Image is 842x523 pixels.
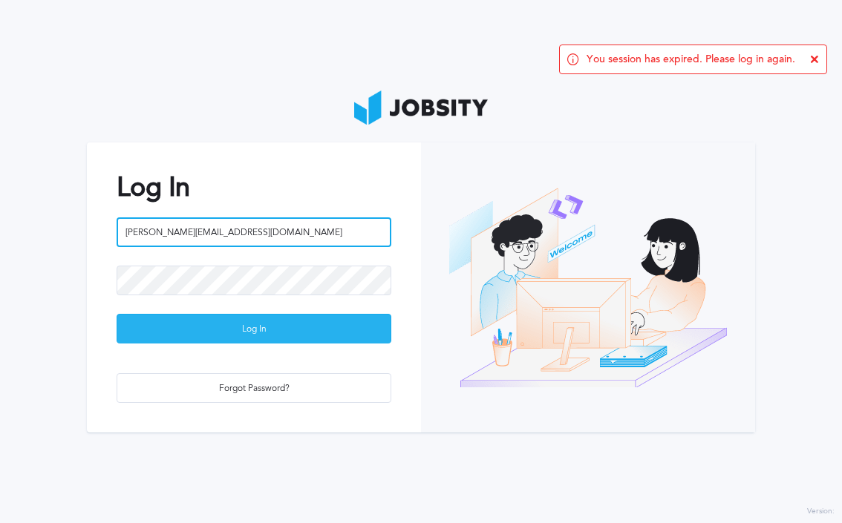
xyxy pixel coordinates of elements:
[807,507,835,516] label: Version:
[117,217,391,247] input: Email
[117,374,391,404] div: Forgot Password?
[117,172,391,203] h2: Log In
[117,315,391,344] div: Log In
[117,314,391,343] button: Log In
[117,373,391,403] button: Forgot Password?
[587,53,795,65] span: You session has expired. Please log in again.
